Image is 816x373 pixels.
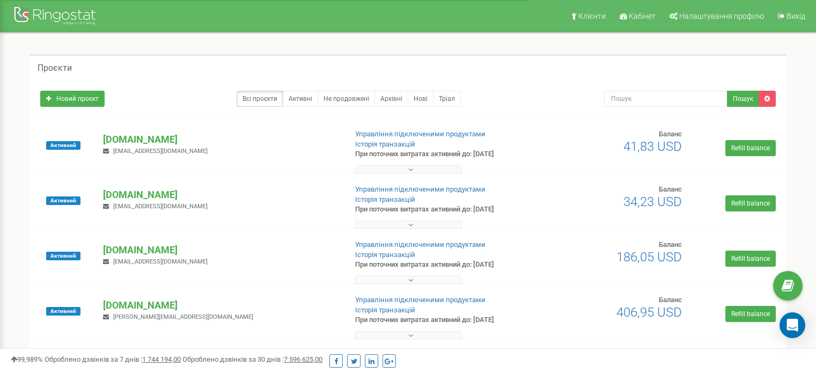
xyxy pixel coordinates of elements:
span: Кабінет [629,12,656,20]
a: Всі проєкти [237,91,283,107]
a: Refill balance [725,195,776,211]
a: Тріал [433,91,461,107]
span: 99,989% [11,355,43,363]
p: [DOMAIN_NAME] [103,298,337,312]
span: 186,05 USD [616,250,682,265]
span: Активний [46,307,80,316]
a: Активні [283,91,318,107]
span: Налаштування профілю [679,12,764,20]
h5: Проєкти [38,63,72,73]
a: Управління підключеними продуктами [355,240,486,248]
p: [DOMAIN_NAME] [103,133,337,147]
p: [DOMAIN_NAME] [103,243,337,257]
span: Баланс [659,185,682,193]
u: 7 596 625,00 [284,355,322,363]
a: Управління підключеними продуктами [355,130,486,138]
p: При поточних витратах активний до: [DATE] [355,149,527,159]
span: Баланс [659,130,682,138]
a: Історія транзакцій [355,140,415,148]
p: При поточних витратах активний до: [DATE] [355,204,527,215]
span: 34,23 USD [623,194,682,209]
span: Вихід [786,12,805,20]
span: Клієнти [578,12,606,20]
span: [EMAIL_ADDRESS][DOMAIN_NAME] [113,203,208,210]
a: Не продовжені [318,91,375,107]
span: [PERSON_NAME][EMAIL_ADDRESS][DOMAIN_NAME] [113,313,253,320]
a: Історія транзакцій [355,251,415,259]
p: При поточних витратах активний до: [DATE] [355,315,527,325]
span: Активний [46,252,80,260]
a: Архівні [374,91,408,107]
span: Баланс [659,296,682,304]
p: При поточних витратах активний до: [DATE] [355,260,527,270]
a: Управління підключеними продуктами [355,185,486,193]
a: Refill balance [725,251,776,267]
u: 1 744 194,00 [142,355,181,363]
a: Нові [408,91,433,107]
div: Open Intercom Messenger [780,312,805,338]
a: Refill balance [725,140,776,156]
span: Баланс [659,240,682,248]
img: Ringostat Logo [13,4,99,30]
span: [EMAIL_ADDRESS][DOMAIN_NAME] [113,148,208,155]
span: 406,95 USD [616,305,682,320]
span: Активний [46,196,80,205]
p: [DOMAIN_NAME] [103,188,337,202]
span: 41,83 USD [623,139,682,154]
span: Активний [46,141,80,150]
span: Оброблено дзвінків за 30 днів : [182,355,322,363]
input: Пошук [604,91,727,107]
a: Управління підключеними продуктами [355,296,486,304]
span: Оброблено дзвінків за 7 днів : [45,355,181,363]
a: Історія транзакцій [355,195,415,203]
span: [EMAIL_ADDRESS][DOMAIN_NAME] [113,258,208,265]
a: Новий проєкт [40,91,105,107]
button: Пошук [727,91,759,107]
a: Refill balance [725,306,776,322]
a: Історія транзакцій [355,306,415,314]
